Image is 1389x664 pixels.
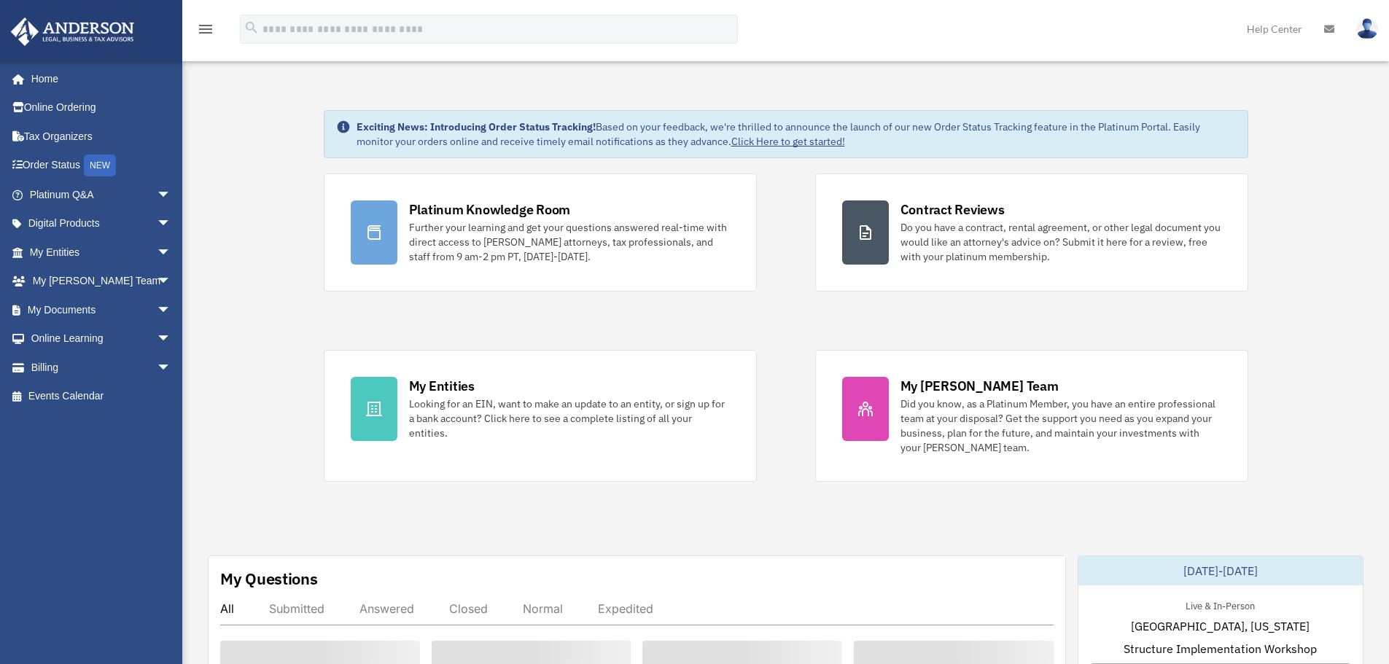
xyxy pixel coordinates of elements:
span: arrow_drop_down [157,295,186,325]
a: Events Calendar [10,382,193,411]
span: arrow_drop_down [157,353,186,383]
div: Based on your feedback, we're thrilled to announce the launch of our new Order Status Tracking fe... [357,120,1236,149]
a: Online Learningarrow_drop_down [10,324,193,354]
img: User Pic [1356,18,1378,39]
div: My Questions [220,568,318,590]
a: My Entities Looking for an EIN, want to make an update to an entity, or sign up for a bank accoun... [324,350,757,482]
a: Platinum Q&Aarrow_drop_down [10,180,193,209]
div: [DATE]-[DATE] [1078,556,1363,585]
a: Billingarrow_drop_down [10,353,193,382]
span: arrow_drop_down [157,324,186,354]
span: arrow_drop_down [157,267,186,297]
div: Live & In-Person [1174,597,1267,612]
a: Click Here to get started! [731,135,845,148]
span: arrow_drop_down [157,180,186,210]
i: search [244,20,260,36]
div: Do you have a contract, rental agreement, or other legal document you would like an attorney's ad... [900,220,1221,264]
span: [GEOGRAPHIC_DATA], [US_STATE] [1131,617,1310,635]
div: Closed [449,601,488,616]
div: Expedited [598,601,653,616]
span: arrow_drop_down [157,238,186,267]
span: arrow_drop_down [157,209,186,239]
a: My Documentsarrow_drop_down [10,295,193,324]
div: Further your learning and get your questions answered real-time with direct access to [PERSON_NAM... [409,220,730,264]
div: Looking for an EIN, want to make an update to an entity, or sign up for a bank account? Click her... [409,397,730,440]
a: Home [10,64,186,93]
div: Answered [359,601,414,616]
div: My [PERSON_NAME] Team [900,377,1059,395]
a: Digital Productsarrow_drop_down [10,209,193,238]
div: Did you know, as a Platinum Member, you have an entire professional team at your disposal? Get th... [900,397,1221,455]
a: My Entitiesarrow_drop_down [10,238,193,267]
a: menu [197,26,214,38]
div: My Entities [409,377,475,395]
div: NEW [84,155,116,176]
div: Platinum Knowledge Room [409,200,571,219]
a: My [PERSON_NAME] Teamarrow_drop_down [10,267,193,296]
a: Order StatusNEW [10,151,193,181]
div: Contract Reviews [900,200,1005,219]
a: Online Ordering [10,93,193,122]
strong: Exciting News: Introducing Order Status Tracking! [357,120,596,133]
span: Structure Implementation Workshop [1124,640,1317,657]
i: menu [197,20,214,38]
a: Contract Reviews Do you have a contract, rental agreement, or other legal document you would like... [815,173,1248,292]
a: My [PERSON_NAME] Team Did you know, as a Platinum Member, you have an entire professional team at... [815,350,1248,482]
a: Tax Organizers [10,122,193,151]
a: Platinum Knowledge Room Further your learning and get your questions answered real-time with dire... [324,173,757,292]
div: All [220,601,234,616]
div: Submitted [269,601,324,616]
div: Normal [523,601,563,616]
img: Anderson Advisors Platinum Portal [7,17,139,46]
